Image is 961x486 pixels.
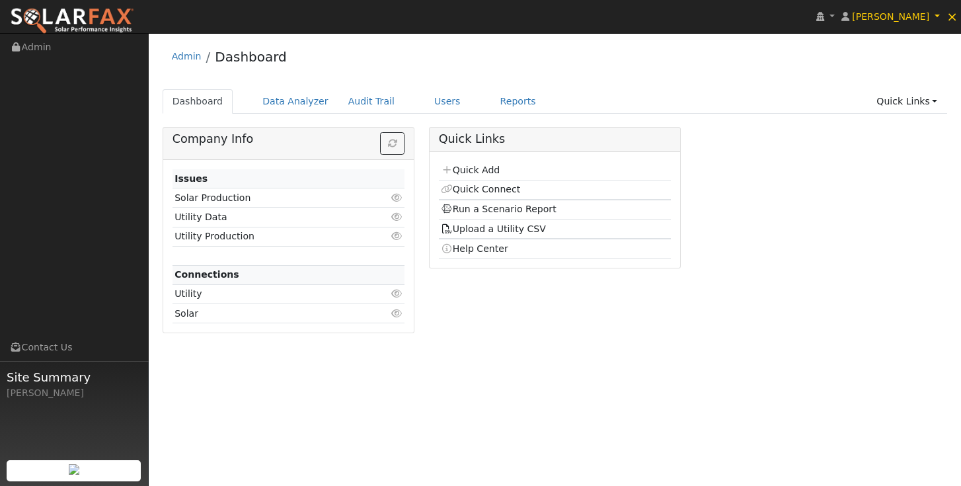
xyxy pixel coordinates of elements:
[173,284,367,304] td: Utility
[424,89,471,114] a: Users
[215,49,287,65] a: Dashboard
[441,243,508,254] a: Help Center
[391,231,403,241] i: Click to view
[173,304,367,323] td: Solar
[10,7,134,35] img: SolarFax
[173,208,367,227] td: Utility Data
[391,309,403,318] i: Click to view
[391,193,403,202] i: Click to view
[946,9,958,24] span: ×
[7,368,141,386] span: Site Summary
[441,184,520,194] a: Quick Connect
[7,386,141,400] div: [PERSON_NAME]
[173,132,405,146] h5: Company Info
[441,223,546,234] a: Upload a Utility CSV
[173,188,367,208] td: Solar Production
[866,89,947,114] a: Quick Links
[172,51,202,61] a: Admin
[163,89,233,114] a: Dashboard
[439,132,672,146] h5: Quick Links
[852,11,929,22] span: [PERSON_NAME]
[252,89,338,114] a: Data Analyzer
[173,227,367,246] td: Utility Production
[391,212,403,222] i: Click to view
[490,89,546,114] a: Reports
[441,165,500,175] a: Quick Add
[391,289,403,298] i: Click to view
[69,464,79,475] img: retrieve
[338,89,404,114] a: Audit Trail
[174,173,208,184] strong: Issues
[441,204,557,214] a: Run a Scenario Report
[174,269,239,280] strong: Connections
